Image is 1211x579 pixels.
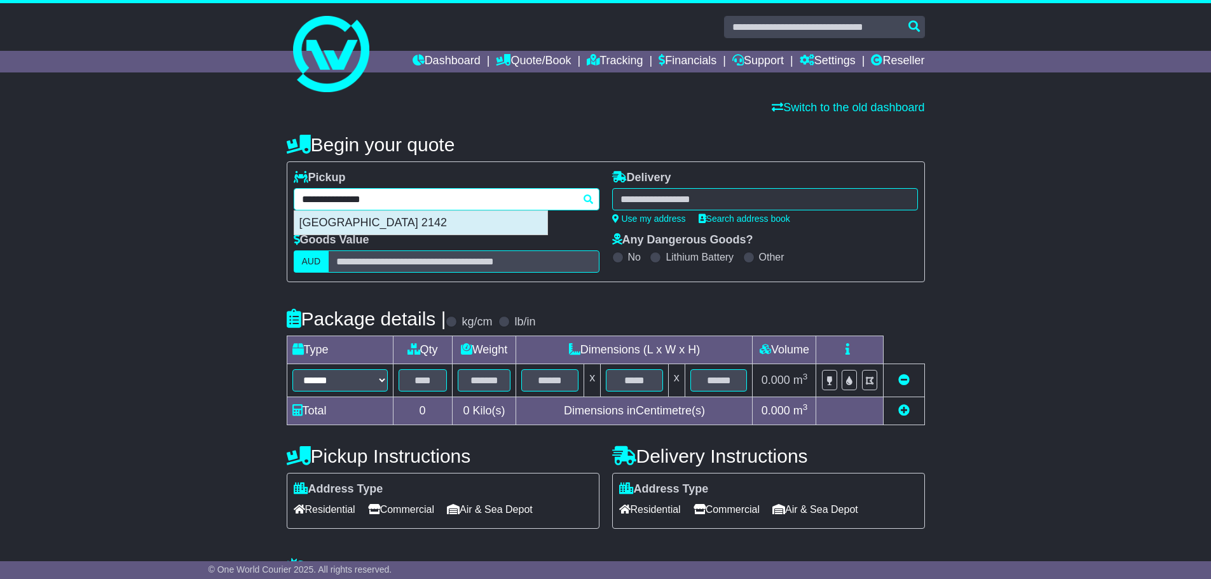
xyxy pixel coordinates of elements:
[772,101,924,114] a: Switch to the old dashboard
[659,51,716,72] a: Financials
[628,251,641,263] label: No
[619,482,709,496] label: Address Type
[287,446,599,467] h4: Pickup Instructions
[898,374,910,386] a: Remove this item
[496,51,571,72] a: Quote/Book
[447,500,533,519] span: Air & Sea Depot
[294,233,369,247] label: Goods Value
[287,336,393,364] td: Type
[287,308,446,329] h4: Package details |
[294,211,547,235] div: [GEOGRAPHIC_DATA] 2142
[584,364,601,397] td: x
[793,374,808,386] span: m
[413,51,481,72] a: Dashboard
[898,404,910,417] a: Add new item
[516,336,753,364] td: Dimensions (L x W x H)
[753,336,816,364] td: Volume
[612,446,925,467] h4: Delivery Instructions
[668,364,685,397] td: x
[803,372,808,381] sup: 3
[368,500,434,519] span: Commercial
[294,500,355,519] span: Residential
[732,51,784,72] a: Support
[612,233,753,247] label: Any Dangerous Goods?
[452,397,516,425] td: Kilo(s)
[666,251,734,263] label: Lithium Battery
[762,374,790,386] span: 0.000
[612,171,671,185] label: Delivery
[514,315,535,329] label: lb/in
[793,404,808,417] span: m
[871,51,924,72] a: Reseller
[294,188,599,210] typeahead: Please provide city
[294,482,383,496] label: Address Type
[393,336,452,364] td: Qty
[294,250,329,273] label: AUD
[463,404,469,417] span: 0
[759,251,784,263] label: Other
[587,51,643,72] a: Tracking
[800,51,856,72] a: Settings
[287,397,393,425] td: Total
[619,500,681,519] span: Residential
[209,564,392,575] span: © One World Courier 2025. All rights reserved.
[452,336,516,364] td: Weight
[393,397,452,425] td: 0
[762,404,790,417] span: 0.000
[699,214,790,224] a: Search address book
[772,500,858,519] span: Air & Sea Depot
[612,214,686,224] a: Use my address
[694,500,760,519] span: Commercial
[287,557,925,578] h4: Warranty & Insurance
[294,171,346,185] label: Pickup
[287,134,925,155] h4: Begin your quote
[516,397,753,425] td: Dimensions in Centimetre(s)
[462,315,492,329] label: kg/cm
[803,402,808,412] sup: 3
